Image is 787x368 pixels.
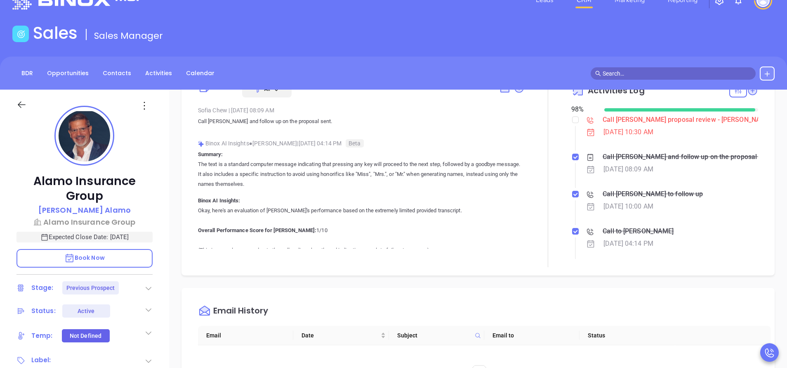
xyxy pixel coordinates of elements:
input: Search… [603,69,751,78]
a: Alamo Insurance Group [16,216,153,228]
div: Previous Prospect [66,281,115,294]
p: Alamo Insurance Group [16,174,153,204]
a: Calendar [181,66,219,80]
div: Binox AI Insights [PERSON_NAME] | [DATE] 04:14 PM [198,137,525,150]
div: [DATE] 04:14 PM [603,237,653,250]
a: [PERSON_NAME] Alamo [38,204,131,216]
span: Activities Log [588,86,644,95]
span: search [595,71,601,76]
div: [DATE] 10:30 AM [603,126,653,138]
div: Call [PERSON_NAME] to follow up [603,188,703,200]
div: Not Defined [70,329,101,342]
p: [PERSON_NAME] Alamo [38,204,131,216]
p: The text is a standard computer message indicating that pressing any key will proceed to the next... [198,159,525,189]
b: Overall Performance Score for [PERSON_NAME]: [198,227,316,233]
th: Email [198,326,293,345]
div: Notes [213,83,238,91]
div: Call [PERSON_NAME] proposal review - [PERSON_NAME] [603,114,760,126]
span: Date [302,331,379,340]
th: Status [580,326,675,345]
span: | [229,107,230,114]
a: Contacts [98,66,136,80]
span: ● [249,140,253,147]
div: Sofia Chew [DATE] 08:09 AM [198,104,525,116]
b: Binox AI Insights: [198,197,240,204]
a: Activities [140,66,177,80]
p: Expected Close Date: [DATE] [16,232,153,242]
div: Active [78,304,94,318]
th: Email to [484,326,580,345]
div: Call [PERSON_NAME] and follow up on the proposal sent. [603,151,760,163]
div: Stage: [31,282,54,294]
span: Book Now [64,254,105,262]
a: Opportunities [42,66,94,80]
h1: Sales [33,23,78,43]
div: Temp: [31,330,53,342]
span: Sales Manager [94,29,163,42]
div: Call to [PERSON_NAME] [603,225,674,237]
p: Call [PERSON_NAME] and follow up on the proposal sent. [198,116,525,126]
img: svg%3e [198,141,204,147]
div: Status: [31,305,56,317]
a: BDR [16,66,38,80]
div: Email History [213,306,268,318]
span: Subject [397,331,471,340]
th: Date [293,326,389,345]
b: Summary: [198,151,223,157]
div: [DATE] 10:00 AM [603,200,653,213]
div: Label: [31,354,51,366]
div: 98 % [571,104,594,114]
div: [DATE] 08:09 AM [603,163,653,176]
img: profile-user [59,110,110,161]
span: Beta [346,139,363,147]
